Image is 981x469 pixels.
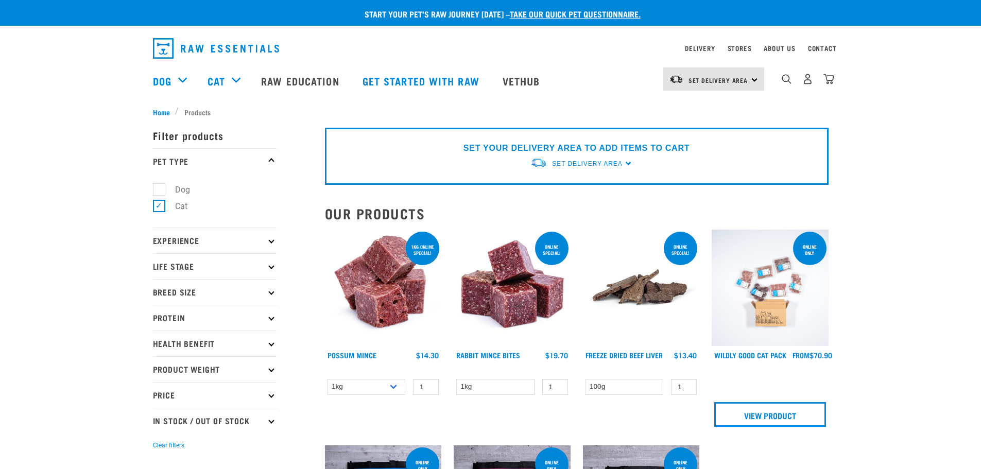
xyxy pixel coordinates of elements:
[153,107,829,117] nav: breadcrumbs
[712,230,829,346] img: Cat 0 2sec
[153,107,170,117] span: Home
[352,60,492,101] a: Get started with Raw
[208,73,225,89] a: Cat
[728,46,752,50] a: Stores
[153,279,277,305] p: Breed Size
[153,107,176,117] a: Home
[793,351,832,359] div: $70.90
[153,38,279,59] img: Raw Essentials Logo
[793,353,810,357] span: FROM
[153,123,277,148] p: Filter products
[159,200,192,213] label: Cat
[153,441,184,450] button: Clear filters
[454,230,571,346] img: Whole Minced Rabbit Cubes 01
[583,230,700,346] img: Stack Of Freeze Dried Beef Liver For Pets
[545,351,568,359] div: $19.70
[153,228,277,253] p: Experience
[685,46,715,50] a: Delivery
[251,60,352,101] a: Raw Education
[823,74,834,84] img: home-icon@2x.png
[664,239,697,260] div: ONLINE SPECIAL!
[406,239,439,260] div: 1kg online special!
[802,74,813,84] img: user.png
[153,148,277,174] p: Pet Type
[542,379,568,395] input: 1
[530,158,547,168] img: van-moving.png
[159,183,194,196] label: Dog
[764,46,795,50] a: About Us
[671,379,697,395] input: 1
[689,78,748,82] span: Set Delivery Area
[325,205,829,221] h2: Our Products
[456,353,520,357] a: Rabbit Mince Bites
[510,11,641,16] a: take our quick pet questionnaire.
[586,353,663,357] a: Freeze Dried Beef Liver
[492,60,553,101] a: Vethub
[463,142,690,154] p: SET YOUR DELIVERY AREA TO ADD ITEMS TO CART
[153,253,277,279] p: Life Stage
[153,331,277,356] p: Health Benefit
[782,74,791,84] img: home-icon-1@2x.png
[552,160,622,167] span: Set Delivery Area
[145,34,837,63] nav: dropdown navigation
[535,239,569,260] div: ONLINE SPECIAL!
[153,408,277,433] p: In Stock / Out Of Stock
[669,75,683,84] img: van-moving.png
[714,402,826,427] a: View Product
[325,230,442,346] img: 1102 Possum Mince 01
[413,379,439,395] input: 1
[153,73,171,89] a: Dog
[153,382,277,408] p: Price
[416,351,439,359] div: $14.30
[153,356,277,382] p: Product Weight
[674,351,697,359] div: $13.40
[793,239,827,260] div: ONLINE ONLY
[714,353,786,357] a: Wildly Good Cat Pack
[328,353,376,357] a: Possum Mince
[153,305,277,331] p: Protein
[808,46,837,50] a: Contact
